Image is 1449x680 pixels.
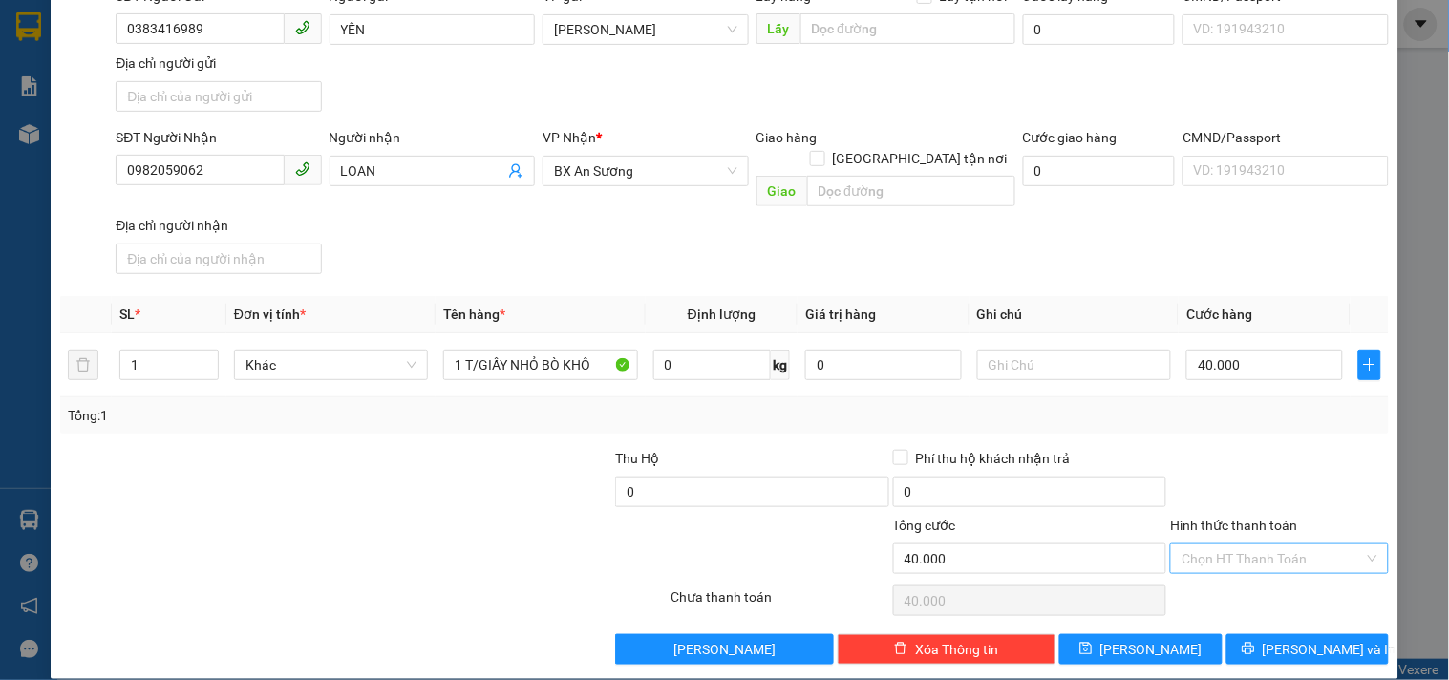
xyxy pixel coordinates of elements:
span: Đơn vị tính [234,307,306,322]
div: Tổng: 1 [68,405,561,426]
span: BX An Sương [554,157,736,185]
input: Cước giao hàng [1023,156,1176,186]
span: Xóa Thông tin [915,639,998,660]
input: Dọc đường [800,13,1015,44]
label: Cước giao hàng [1023,130,1118,145]
span: Giao hàng [756,130,818,145]
input: Ghi Chú [977,350,1171,380]
input: Cước lấy hàng [1023,14,1176,45]
strong: 0931 600 979 [12,53,104,90]
span: Cước hàng [1186,307,1252,322]
span: user-add [508,163,523,179]
span: Phan Đình Phùng [554,15,736,44]
span: Tổng cước [893,518,956,533]
span: up [202,353,214,365]
strong: 0901 900 568 [131,53,285,90]
span: SL [119,307,135,322]
span: Thu Hộ [615,451,659,466]
span: printer [1242,642,1255,657]
span: Tên hàng [443,307,505,322]
span: Increase Value [197,351,218,365]
input: 0 [805,350,962,380]
span: save [1079,642,1093,657]
button: plus [1358,350,1381,380]
div: Người nhận [330,127,535,148]
strong: 0901 933 179 [131,93,224,111]
div: CMND/Passport [1183,127,1388,148]
label: Hình thức thanh toán [1170,518,1297,533]
span: delete [894,642,907,657]
span: Giá trị hàng [805,307,876,322]
button: save[PERSON_NAME] [1059,634,1222,665]
span: Khác [245,351,416,379]
input: VD: Bàn, Ghế [443,350,637,380]
span: VP GỬI: [12,125,96,152]
span: plus [1359,357,1380,372]
span: Lấy [756,13,800,44]
strong: 0901 936 968 [12,93,106,111]
span: Decrease Value [197,365,218,379]
span: down [202,367,214,378]
th: Ghi chú [970,296,1179,333]
div: Chưa thanh toán [669,586,890,620]
div: Địa chỉ người nhận [116,215,321,236]
button: deleteXóa Thông tin [838,634,1055,665]
span: [PERSON_NAME] và In [1263,639,1396,660]
button: printer[PERSON_NAME] và In [1226,634,1389,665]
input: Dọc đường [807,176,1015,206]
input: Địa chỉ của người nhận [116,244,321,274]
span: Giao [756,176,807,206]
span: phone [295,20,310,35]
span: Phí thu hộ khách nhận trả [908,448,1078,469]
span: VP Nhận [543,130,596,145]
span: phone [295,161,310,177]
span: ĐỨC ĐẠT GIA LAI [56,18,242,45]
strong: Sài Gòn: [12,53,70,72]
strong: [PERSON_NAME]: [131,53,250,72]
span: [PERSON_NAME] [1100,639,1203,660]
div: SĐT Người Nhận [116,127,321,148]
span: kg [771,350,790,380]
input: Địa chỉ của người gửi [116,81,321,112]
div: Địa chỉ người gửi [116,53,321,74]
button: delete [68,350,98,380]
span: [GEOGRAPHIC_DATA] tận nơi [825,148,1015,169]
span: [PERSON_NAME] [101,125,279,152]
span: [PERSON_NAME] [673,639,776,660]
span: Định lượng [688,307,756,322]
button: [PERSON_NAME] [615,634,833,665]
